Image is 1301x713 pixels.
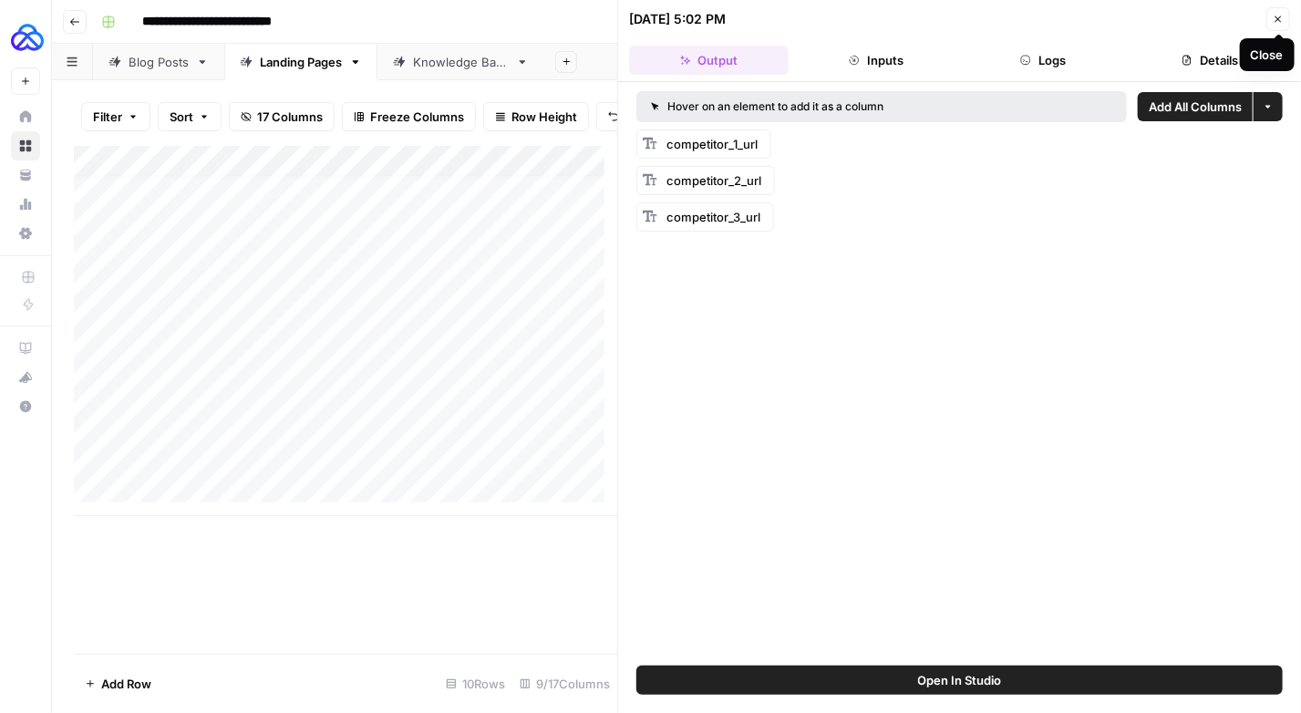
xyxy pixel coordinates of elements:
[11,219,40,248] a: Settings
[1138,92,1253,121] button: Add All Columns
[224,44,377,80] a: Landing Pages
[93,44,224,80] a: Blog Posts
[11,131,40,160] a: Browse
[170,108,193,126] span: Sort
[512,669,617,698] div: 9/17 Columns
[257,108,323,126] span: 17 Columns
[483,102,589,131] button: Row Height
[260,53,342,71] div: Landing Pages
[11,21,44,54] img: AUQ Logo
[964,46,1123,75] button: Logs
[666,210,760,224] span: competitor_3_url
[1251,46,1284,64] div: Close
[370,108,464,126] span: Freeze Columns
[229,102,335,131] button: 17 Columns
[666,173,761,188] span: competitor_2_url
[93,108,122,126] span: Filter
[918,671,1002,689] span: Open In Studio
[666,137,758,151] span: competitor_1_url
[1149,98,1242,116] span: Add All Columns
[796,46,955,75] button: Inputs
[158,102,222,131] button: Sort
[11,392,40,421] button: Help + Support
[1131,46,1290,75] button: Details
[101,675,151,693] span: Add Row
[413,53,509,71] div: Knowledge Base
[511,108,577,126] span: Row Height
[651,98,998,115] div: Hover on an element to add it as a column
[11,190,40,219] a: Usage
[11,160,40,190] a: Your Data
[377,44,544,80] a: Knowledge Base
[629,10,726,28] div: [DATE] 5:02 PM
[129,53,189,71] div: Blog Posts
[439,669,512,698] div: 10 Rows
[629,46,789,75] button: Output
[81,102,150,131] button: Filter
[11,363,40,392] button: What's new?
[11,102,40,131] a: Home
[11,15,40,60] button: Workspace: AUQ
[12,364,39,391] div: What's new?
[636,666,1283,695] button: Open In Studio
[74,669,162,698] button: Add Row
[342,102,476,131] button: Freeze Columns
[11,334,40,363] a: AirOps Academy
